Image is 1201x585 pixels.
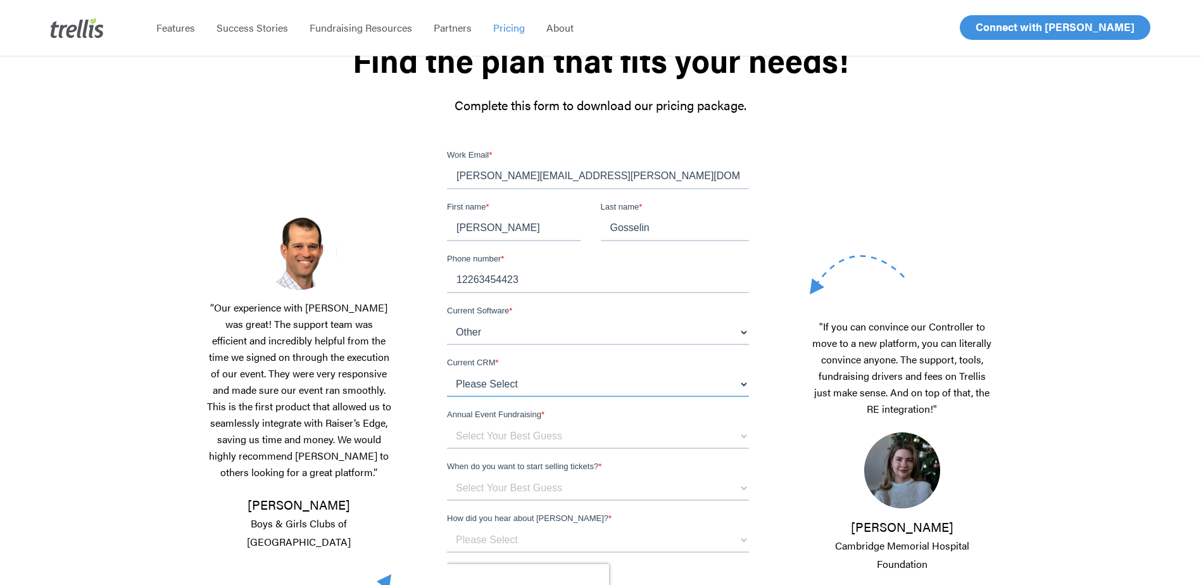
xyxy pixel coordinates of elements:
[207,496,392,550] p: [PERSON_NAME]
[864,432,940,508] img: 1700858054423.jpeg
[493,20,525,35] span: Pricing
[206,22,299,34] a: Success Stories
[960,15,1150,40] a: Connect with [PERSON_NAME]
[51,18,104,38] img: Trellis
[536,22,584,34] a: About
[207,96,995,114] p: Complete this form to download our pricing package.
[156,20,195,35] span: Features
[146,22,206,34] a: Features
[299,22,423,34] a: Fundraising Resources
[261,214,337,289] img: Screenshot-2025-03-18-at-2.39.01%E2%80%AFPM.png
[247,516,351,549] span: Boys & Girls Clubs of [GEOGRAPHIC_DATA]
[976,19,1135,34] span: Connect with [PERSON_NAME]
[482,22,536,34] a: Pricing
[434,20,472,35] span: Partners
[546,20,574,35] span: About
[810,518,995,572] p: [PERSON_NAME]
[423,22,482,34] a: Partners
[207,299,392,496] p: “Our experience with [PERSON_NAME] was great! The support team was efficient and incredibly helpf...
[835,538,969,571] span: Cambridge Memorial Hospital Foundation
[353,37,848,82] strong: Find the plan that fits your needs!
[217,20,288,35] span: Success Stories
[310,20,412,35] span: Fundraising Resources
[810,318,995,432] p: "If you can convince our Controller to move to a new platform, you can literally convince anyone....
